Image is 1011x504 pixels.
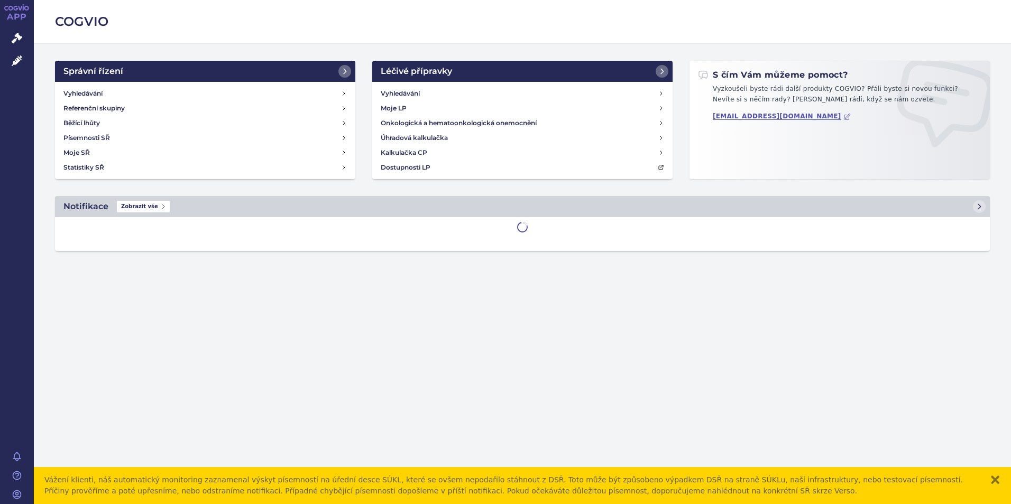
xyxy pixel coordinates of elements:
a: Dostupnosti LP [376,160,668,175]
h4: Vyhledávání [63,88,103,99]
a: Léčivé přípravky [372,61,673,82]
h4: Vyhledávání [381,88,420,99]
h4: Moje SŘ [63,147,90,158]
h4: Úhradová kalkulačka [381,133,448,143]
h4: Moje LP [381,103,407,114]
a: Úhradová kalkulačka [376,130,668,145]
a: Vyhledávání [376,86,668,101]
a: Kalkulačka CP [376,145,668,160]
h4: Onkologická a hematoonkologická onemocnění [381,118,537,128]
h2: S čím Vám můžeme pomoct? [698,69,848,81]
h2: Správní řízení [63,65,123,78]
a: Onkologická a hematoonkologická onemocnění [376,116,668,130]
a: NotifikaceZobrazit vše [55,196,990,217]
a: Moje SŘ [59,145,351,160]
a: Referenční skupiny [59,101,351,116]
h4: Dostupnosti LP [381,162,430,173]
a: Moje LP [376,101,668,116]
span: Zobrazit vše [117,201,170,212]
h4: Běžící lhůty [63,118,100,128]
a: [EMAIL_ADDRESS][DOMAIN_NAME] [713,113,851,120]
h2: Notifikace [63,200,108,213]
a: Písemnosti SŘ [59,130,351,145]
div: Vážení klienti, náš automatický monitoring zaznamenal výskyt písemností na úřední desce SÚKL, kte... [44,474,979,497]
h4: Písemnosti SŘ [63,133,110,143]
a: Vyhledávání [59,86,351,101]
p: Vyzkoušeli byste rádi další produkty COGVIO? Přáli byste si novou funkci? Nevíte si s něčím rady?... [698,84,981,109]
a: Běžící lhůty [59,116,351,130]
h2: Léčivé přípravky [381,65,452,78]
a: Statistiky SŘ [59,160,351,175]
a: Správní řízení [55,61,355,82]
button: zavřít [990,474,1000,485]
h4: Referenční skupiny [63,103,125,114]
h4: Statistiky SŘ [63,162,104,173]
h2: COGVIO [55,13,990,31]
h4: Kalkulačka CP [381,147,427,158]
